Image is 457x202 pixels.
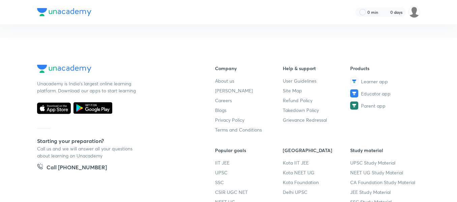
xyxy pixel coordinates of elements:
[283,87,351,94] a: Site Map
[283,179,351,186] a: Kota Foundation
[215,147,283,154] h6: Popular goals
[215,97,283,104] a: Careers
[37,80,138,94] p: Unacademy is India’s largest online learning platform. Download our apps to start learning
[215,126,283,133] a: Terms and Conditions
[37,137,193,145] h5: Starting your preparation?
[350,147,418,154] h6: Study material
[215,77,283,84] a: About us
[215,159,283,166] a: IIT JEE
[215,97,232,104] span: Careers
[215,107,283,114] a: Blogs
[37,65,91,73] img: Company Logo
[215,169,283,176] a: UPSC
[283,65,351,72] h6: Help & support
[350,89,358,97] img: Educator app
[215,65,283,72] h6: Company
[350,189,418,196] a: JEE Study Material
[283,116,351,123] a: Grievance Redressal
[215,179,283,186] a: SSC
[350,89,418,97] a: Educator app
[215,116,283,123] a: Privacy Policy
[361,78,388,85] span: Learner app
[382,9,389,16] img: streak
[283,97,351,104] a: Refund Policy
[37,145,138,159] p: Call us and we will answer all your questions about learning on Unacademy
[361,102,386,109] span: Parent app
[283,159,351,166] a: Kota IIT JEE
[283,189,351,196] a: Delhi UPSC
[350,159,418,166] a: UPSC Study Material
[37,8,91,16] img: Company Logo
[350,77,358,85] img: Learner app
[283,77,351,84] a: User Guidelines
[350,102,418,110] a: Parent app
[37,163,107,173] a: Call [PHONE_NUMBER]
[408,6,420,18] img: Syeda Nayareen
[350,169,418,176] a: NEET UG Study Material
[350,65,418,72] h6: Products
[350,179,418,186] a: CA Foundation Study Material
[37,65,193,75] a: Company Logo
[283,107,351,114] a: Takedown Policy
[283,169,351,176] a: Kota NEET UG
[215,87,283,94] a: [PERSON_NAME]
[350,102,358,110] img: Parent app
[361,90,391,97] span: Educator app
[283,147,351,154] h6: [GEOGRAPHIC_DATA]
[215,189,283,196] a: CSIR UGC NET
[350,77,418,85] a: Learner app
[47,163,107,173] h5: Call [PHONE_NUMBER]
